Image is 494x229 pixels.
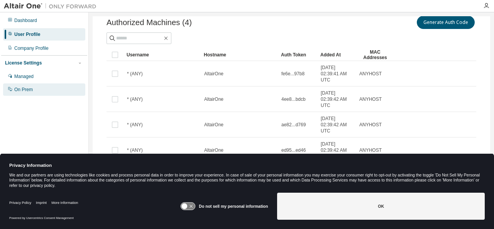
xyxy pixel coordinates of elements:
[14,73,34,80] div: Managed
[127,122,143,128] span: * (ANY)
[320,49,353,61] div: Added At
[321,115,352,134] span: [DATE] 02:39:42 AM UTC
[281,122,306,128] span: ae82...d769
[321,141,352,159] span: [DATE] 02:39:42 AM UTC
[281,49,314,61] div: Auth Token
[281,147,306,153] span: ed95...ed46
[417,16,475,29] button: Generate Auth Code
[281,71,305,77] span: fe6e...97b8
[14,45,49,51] div: Company Profile
[204,122,223,128] span: AltairOne
[127,71,143,77] span: * (ANY)
[321,64,352,83] span: [DATE] 02:39:41 AM UTC
[4,2,100,10] img: Altair One
[359,49,391,61] div: MAC Addresses
[359,147,382,153] span: ANYHOST
[127,96,143,102] span: * (ANY)
[204,147,223,153] span: AltairOne
[359,122,382,128] span: ANYHOST
[204,96,223,102] span: AltairOne
[107,18,192,27] span: Authorized Machines (4)
[204,71,223,77] span: AltairOne
[359,71,382,77] span: ANYHOST
[359,96,382,102] span: ANYHOST
[14,31,40,37] div: User Profile
[14,17,37,24] div: Dashboard
[204,49,275,61] div: Hostname
[281,96,306,102] span: 4ee8...bdcb
[5,60,42,66] div: License Settings
[14,87,33,93] div: On Prem
[321,90,352,109] span: [DATE] 02:39:42 AM UTC
[127,147,143,153] span: * (ANY)
[127,49,198,61] div: Username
